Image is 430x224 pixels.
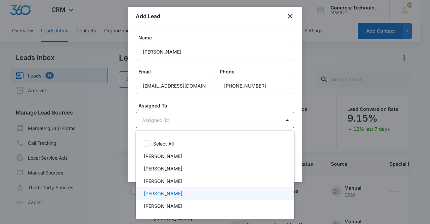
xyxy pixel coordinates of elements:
[153,140,174,147] p: Select All
[144,153,182,160] p: [PERSON_NAME]
[144,190,182,197] p: [PERSON_NAME]
[144,165,182,172] p: [PERSON_NAME]
[144,202,182,210] p: [PERSON_NAME]
[144,178,182,185] p: [PERSON_NAME]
